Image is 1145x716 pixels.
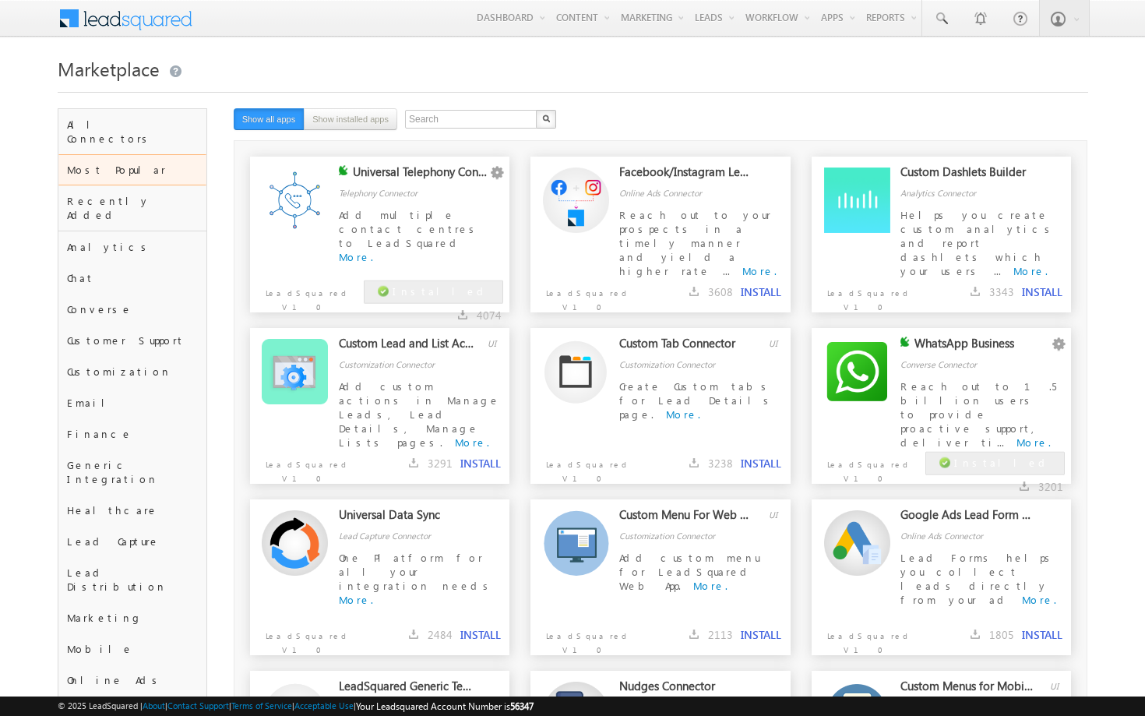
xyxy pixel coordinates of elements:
[689,287,699,296] img: downloads
[900,679,1036,700] div: Custom Menus for Mobile App
[824,168,890,234] img: Alternate Logo
[1038,479,1063,494] span: 3201
[989,284,1014,299] span: 3343
[339,208,480,249] span: Add multiple contact centres to LeadSquared
[262,168,328,234] img: Alternate Logo
[619,336,755,358] div: Custom Tab Connector
[1016,436,1051,449] a: More.
[971,630,980,639] img: downloads
[544,340,607,404] img: Alternate Logo
[812,450,916,485] p: LeadSquared V1.0
[900,507,1036,529] div: Google Ads Lead Form Connector
[339,593,373,606] a: More.
[689,458,699,467] img: downloads
[58,325,206,356] div: Customer Support
[409,458,418,467] img: downloads
[666,407,700,421] a: More.
[741,285,781,299] button: INSTALL
[914,336,1050,358] div: WhatsApp Business
[58,450,206,495] div: Generic Integration
[353,164,488,186] div: Universal Telephony Connector
[619,679,755,700] div: Nudges Connector
[58,526,206,557] div: Lead Capture
[304,108,397,130] button: Show installed apps
[619,551,759,592] span: Add custom menu for LeadSquared Web App.
[900,379,1056,449] span: Reach out to 1.5 billion users to provide proactive support, deliver ti...
[294,700,354,711] a: Acceptable Use
[58,154,206,185] div: Most Popular
[741,457,781,471] button: INSTALL
[900,208,1055,277] span: Helps you create custom analytics and report dashlets which your users ...
[58,699,534,714] span: © 2025 LeadSquared | | | | |
[543,168,609,234] img: Alternate Logo
[409,630,418,639] img: downloads
[339,551,494,592] span: One Platform for all your integration needs
[458,310,467,319] img: downloads
[58,109,206,154] div: All Connectors
[1013,264,1048,277] a: More.
[339,679,474,700] div: LeadSquared Generic Telephony Connector
[58,294,206,325] div: Converse
[693,579,728,592] a: More.
[542,115,550,122] img: Search
[530,621,635,657] p: LeadSquared V1.0
[58,602,206,633] div: Marketing
[812,621,916,657] p: LeadSquared V1.0
[900,164,1036,186] div: Custom Dashlets Builder
[689,630,699,639] img: downloads
[619,208,771,277] span: Reach out to your prospects in a timely manner and yield a higher rate ...
[741,628,781,642] button: INSTALL
[143,700,165,711] a: About
[1022,628,1062,642] button: INSTALL
[428,627,453,642] span: 2484
[708,284,733,299] span: 3608
[231,700,292,711] a: Terms of Service
[250,621,354,657] p: LeadSquared V1.0
[262,339,328,405] img: Alternate Logo
[58,231,206,263] div: Analytics
[339,250,373,263] a: More.
[824,510,890,577] img: Alternate Logo
[250,450,354,485] p: LeadSquared V1.0
[900,551,1055,606] span: Lead Forms helps you collect leads directly from your ad
[460,628,501,642] button: INSTALL
[58,56,160,81] span: Marketplace
[477,308,502,323] span: 4074
[428,456,453,471] span: 3291
[58,495,206,526] div: Healthcare
[58,356,206,387] div: Customization
[510,700,534,712] span: 56347
[339,336,474,358] div: Custom Lead and List Actions
[812,278,916,314] p: LeadSquared V1.0
[58,665,206,696] div: Online Ads
[530,278,635,314] p: LeadSquared V1.0
[954,456,1051,469] span: Installed
[530,450,635,485] p: LeadSquared V1.0
[58,185,206,231] div: Recently Added
[58,633,206,665] div: Mobile
[58,557,206,602] div: Lead Distribution
[262,510,328,577] img: Alternate Logo
[339,379,500,449] span: Add custom actions in Manage Leads, Lead Details, Manage Lists pages.
[339,165,349,175] img: checking status
[167,700,229,711] a: Contact Support
[58,263,206,294] div: Chat
[1022,593,1056,606] a: More.
[824,339,890,405] img: Alternate Logo
[900,337,911,347] img: checking status
[58,418,206,450] div: Finance
[339,507,474,529] div: Universal Data Sync
[58,387,206,418] div: Email
[356,700,534,712] span: Your Leadsquared Account Number is
[619,379,774,421] span: Create Custom tabs for Lead Details page.
[234,108,305,130] button: Show all apps
[971,287,980,296] img: downloads
[250,278,354,314] p: LeadSquared V1.0
[742,264,777,277] a: More.
[708,627,733,642] span: 2113
[708,456,733,471] span: 3238
[460,457,501,471] button: INSTALL
[1020,481,1029,491] img: downloads
[543,510,609,576] img: Alternate Logo
[619,507,755,529] div: Custom Menu For Web App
